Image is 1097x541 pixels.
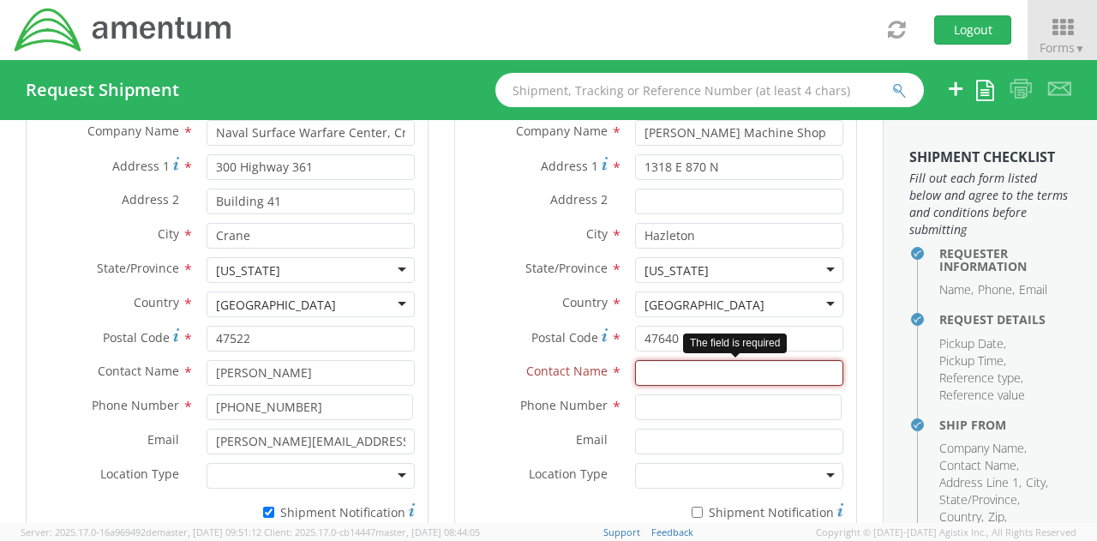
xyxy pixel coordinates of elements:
[1019,281,1047,298] li: Email
[939,352,1006,370] li: Pickup Time
[576,431,608,448] span: Email
[939,508,984,526] li: Country
[216,262,280,280] div: [US_STATE]
[816,526,1076,539] span: Copyright © [DATE]-[DATE] Agistix Inc., All Rights Reserved
[939,370,1023,387] li: Reference type
[531,329,598,346] span: Postal Code
[92,397,179,413] span: Phone Number
[495,73,924,107] input: Shipment, Tracking or Reference Number (at least 4 chars)
[122,191,179,207] span: Address 2
[550,191,608,207] span: Address 2
[939,335,1006,352] li: Pickup Date
[939,247,1071,274] h4: Requester Information
[103,329,170,346] span: Postal Code
[264,526,480,538] span: Client: 2025.17.0-cb14447
[525,260,608,276] span: State/Province
[939,313,1071,326] h4: Request Details
[934,15,1011,45] button: Logout
[909,150,1071,165] h3: Shipment Checklist
[683,334,787,353] div: The field is required
[644,297,764,314] div: [GEOGRAPHIC_DATA]
[147,431,179,448] span: Email
[520,397,608,413] span: Phone Number
[13,6,234,54] img: dyn-intl-logo-049831509241104b2a82.png
[909,170,1071,238] span: Fill out each form listed below and agree to the terms and conditions before submitting
[516,123,608,139] span: Company Name
[939,474,1022,491] li: Address Line 1
[157,526,261,538] span: master, [DATE] 09:51:12
[939,418,1071,431] h4: Ship From
[375,526,480,538] span: master, [DATE] 08:44:05
[939,387,1025,404] li: Reference value
[651,526,693,538] a: Feedback
[939,491,1020,508] li: State/Province
[644,262,709,280] div: [US_STATE]
[97,260,179,276] span: State/Province
[1026,474,1048,491] li: City
[1040,39,1085,56] span: Forms
[216,297,336,314] div: [GEOGRAPHIC_DATA]
[26,81,179,99] h4: Request Shipment
[939,281,974,298] li: Name
[988,508,1007,526] li: Zip
[207,501,415,521] label: Shipment Notification
[978,281,1015,298] li: Phone
[586,225,608,242] span: City
[134,294,179,310] span: Country
[635,501,843,521] label: Shipment Notification
[158,225,179,242] span: City
[529,466,608,482] span: Location Type
[263,507,274,518] input: Shipment Notification
[692,507,703,518] input: Shipment Notification
[21,526,261,538] span: Server: 2025.17.0-16a969492de
[562,294,608,310] span: Country
[939,440,1027,457] li: Company Name
[98,363,179,379] span: Contact Name
[603,526,640,538] a: Support
[100,466,179,482] span: Location Type
[526,363,608,379] span: Contact Name
[939,457,1019,474] li: Contact Name
[87,123,179,139] span: Company Name
[1075,41,1085,56] span: ▼
[112,158,170,174] span: Address 1
[541,158,598,174] span: Address 1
